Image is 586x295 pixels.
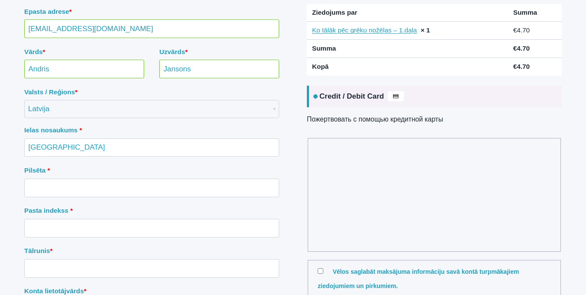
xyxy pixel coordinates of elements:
[513,63,517,70] span: €
[307,114,562,124] p: Пожертвовать с помощью кредитной карты
[312,26,417,34] a: Ko tālāk pēc grēku nožēlas – 1.daļa
[307,4,508,22] th: Ziedojums par
[388,91,404,102] img: Credit / Debit Card
[24,84,279,100] label: Valsts / Reģions
[24,138,279,157] input: Mājas numurs un ielas nosaukums
[307,40,508,58] th: Summa
[307,58,508,76] th: Kopā
[508,4,562,22] th: Summa
[307,86,562,107] label: Credit / Debit Card
[24,122,279,138] label: Ielas nosaukums
[316,141,549,247] iframe: Drošs maksājuma ievades rāmis
[24,163,279,179] label: Pilsēta
[318,268,519,290] label: Vēlos saglabāt maksājuma informāciju savā kontā turpmākajiem ziedojumiem un pirkumiem.
[24,4,279,20] label: Epasta adrese
[25,100,279,118] span: Latvija
[24,203,279,219] label: Pasta indekss
[24,243,279,259] label: Tālrunis
[513,26,530,34] bdi: 4.70
[513,45,530,52] bdi: 4.70
[24,100,279,118] span: Valsts / Reģions
[513,45,517,52] span: €
[513,63,530,70] bdi: 4.70
[513,26,517,34] span: €
[24,44,144,60] label: Vārds
[159,44,279,60] label: Uzvārds
[421,26,430,34] strong: × 1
